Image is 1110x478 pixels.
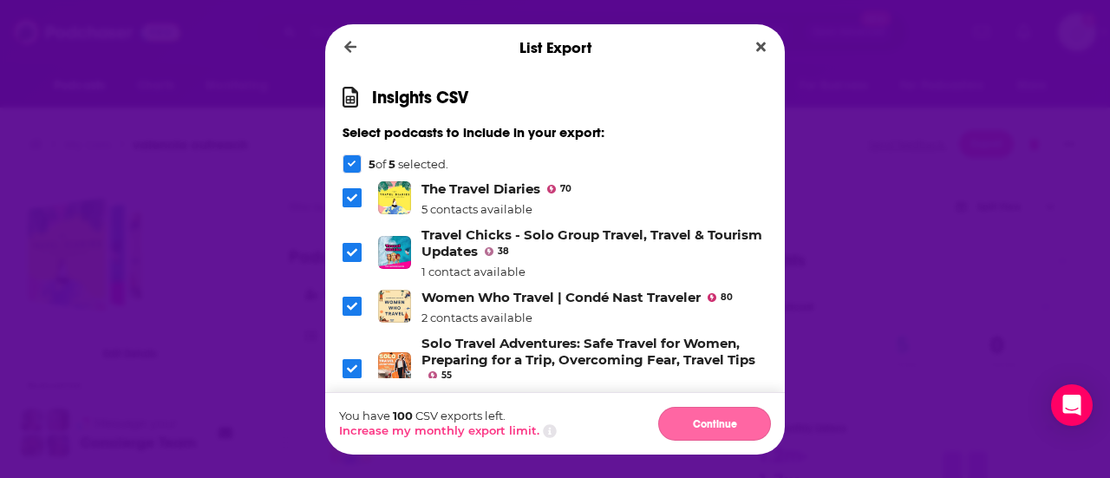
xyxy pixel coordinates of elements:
[378,236,411,269] img: Travel Chicks - Solo Group Travel, Travel & Tourism Updates
[498,248,509,255] span: 38
[421,180,540,197] a: The Travel Diaries
[369,157,448,171] p: of selected.
[421,265,767,278] div: 1 contact available
[721,294,733,301] span: 80
[421,311,733,324] div: 2 contacts available
[421,202,571,216] div: 5 contacts available
[378,181,411,214] img: The Travel Diaries
[339,423,539,437] button: Increase my monthly export limit.
[339,409,557,422] p: You have CSV exports left.
[378,290,411,323] img: Women Who Travel | Condé Nast Traveler
[749,36,773,58] button: Close
[708,293,733,302] a: 80
[441,372,452,379] span: 55
[658,407,771,441] button: Continue
[343,124,767,141] h3: Select podcasts to include in your export:
[325,24,785,71] div: List Export
[1051,384,1093,426] div: Open Intercom Messenger
[421,289,701,305] a: Women Who Travel | Condé Nast Traveler
[372,87,468,108] h1: Insights CSV
[428,371,452,380] a: 55
[560,186,571,193] span: 70
[421,226,762,259] a: Travel Chicks - Solo Group Travel, Travel & Tourism Updates
[378,352,411,385] img: Solo Travel Adventures: Safe Travel for Women, Preparing for a Trip, Overcoming Fear, Travel Tips
[388,157,395,171] span: 5
[369,157,375,171] span: 5
[485,247,509,256] a: 38
[421,335,755,368] a: Solo Travel Adventures: Safe Travel for Women, Preparing for a Trip, Overcoming Fear, Travel Tips
[547,185,571,193] a: 70
[393,409,413,422] span: 100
